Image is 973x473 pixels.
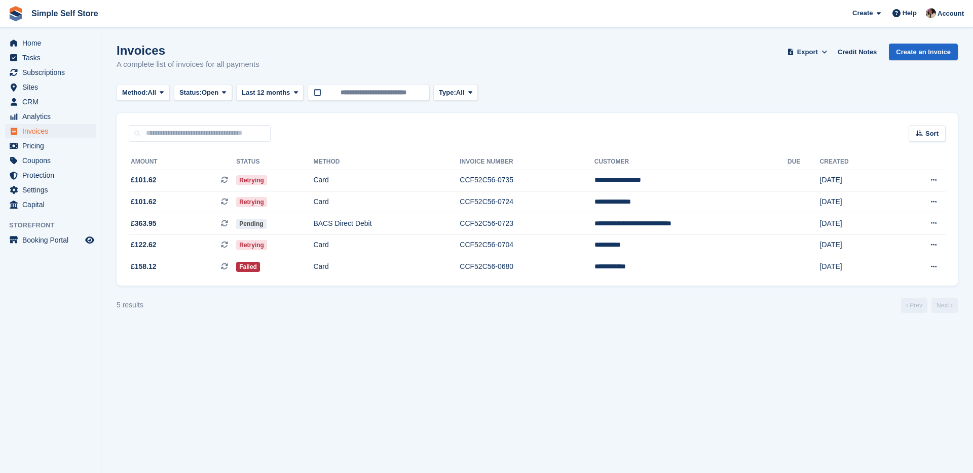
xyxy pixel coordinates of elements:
span: Storefront [9,220,101,230]
a: Create an Invoice [889,44,958,60]
a: Simple Self Store [27,5,102,22]
span: £101.62 [131,175,157,185]
span: £158.12 [131,261,157,272]
div: 5 results [117,300,143,310]
span: £101.62 [131,196,157,207]
span: Last 12 months [242,88,290,98]
h1: Invoices [117,44,259,57]
td: Card [313,234,460,256]
span: Retrying [236,197,267,207]
td: [DATE] [820,213,892,234]
span: Tasks [22,51,83,65]
a: Next [931,298,958,313]
button: Type: All [433,85,478,101]
button: Last 12 months [236,85,304,101]
td: BACS Direct Debit [313,213,460,234]
span: Sort [925,129,939,139]
span: Sites [22,80,83,94]
td: Card [313,191,460,213]
a: menu [5,183,96,197]
span: Coupons [22,153,83,168]
button: Status: Open [174,85,232,101]
td: Card [313,256,460,278]
span: Invoices [22,124,83,138]
a: menu [5,124,96,138]
span: CRM [22,95,83,109]
a: menu [5,153,96,168]
img: stora-icon-8386f47178a22dfd0bd8f6a31ec36ba5ce8667c1dd55bd0f319d3a0aa187defe.svg [8,6,23,21]
a: Previous [901,298,927,313]
th: Customer [594,154,788,170]
th: Method [313,154,460,170]
a: Preview store [84,234,96,246]
td: CCF52C56-0724 [460,191,594,213]
span: Export [797,47,818,57]
a: menu [5,139,96,153]
span: Status: [179,88,202,98]
a: menu [5,80,96,94]
th: Invoice Number [460,154,594,170]
a: menu [5,198,96,212]
span: Analytics [22,109,83,124]
td: [DATE] [820,191,892,213]
p: A complete list of invoices for all payments [117,59,259,70]
span: Create [852,8,873,18]
a: menu [5,233,96,247]
span: Retrying [236,240,267,250]
span: All [148,88,157,98]
span: All [456,88,465,98]
a: menu [5,168,96,182]
a: Credit Notes [834,44,881,60]
td: [DATE] [820,256,892,278]
span: Pricing [22,139,83,153]
span: Help [903,8,917,18]
span: Failed [236,262,260,272]
td: CCF52C56-0723 [460,213,594,234]
button: Method: All [117,85,170,101]
th: Created [820,154,892,170]
span: Pending [236,219,266,229]
span: Home [22,36,83,50]
a: menu [5,65,96,80]
th: Due [788,154,820,170]
td: CCF52C56-0735 [460,170,594,191]
td: CCF52C56-0704 [460,234,594,256]
span: £122.62 [131,240,157,250]
img: Scott McCutcheon [926,8,936,18]
a: menu [5,95,96,109]
a: menu [5,109,96,124]
td: CCF52C56-0680 [460,256,594,278]
span: Method: [122,88,148,98]
span: Type: [439,88,456,98]
td: Card [313,170,460,191]
a: menu [5,51,96,65]
th: Status [236,154,313,170]
span: Protection [22,168,83,182]
span: £363.95 [131,218,157,229]
button: Export [785,44,830,60]
th: Amount [129,154,236,170]
span: Subscriptions [22,65,83,80]
td: [DATE] [820,170,892,191]
span: Booking Portal [22,233,83,247]
nav: Page [899,298,960,313]
span: Retrying [236,175,267,185]
span: Open [202,88,218,98]
span: Settings [22,183,83,197]
span: Capital [22,198,83,212]
td: [DATE] [820,234,892,256]
a: menu [5,36,96,50]
span: Account [938,9,964,19]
